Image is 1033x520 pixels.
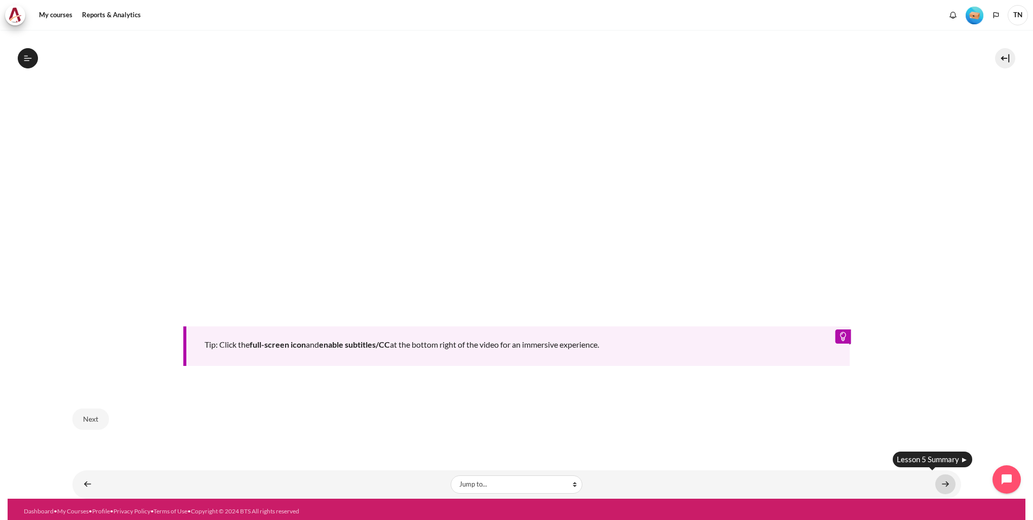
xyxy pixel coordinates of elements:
div: Lesson 5 Summary ► [893,452,972,467]
a: Privacy Policy [113,507,150,515]
div: Show notification window with no new notifications [945,8,961,23]
a: Terms of Use [153,507,187,515]
a: User menu [1008,5,1028,25]
a: Level #1 [962,6,987,24]
div: Level #1 [966,6,983,24]
a: Dashboard [24,507,54,515]
button: Languages [988,8,1004,23]
a: Architeck Architeck [5,5,30,25]
img: Architeck [8,8,22,23]
a: My Courses [57,507,89,515]
a: Reports & Analytics [78,5,144,25]
div: • • • • • [24,507,578,516]
a: My courses [35,5,76,25]
img: Level #1 [966,7,983,24]
a: Copyright © 2024 BTS All rights reserved [191,507,299,515]
a: Profile [92,507,110,515]
span: TN [1008,5,1028,25]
